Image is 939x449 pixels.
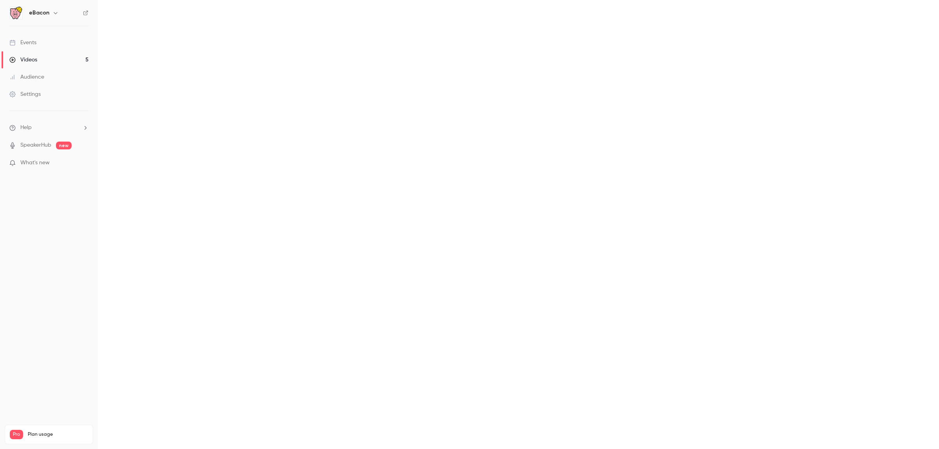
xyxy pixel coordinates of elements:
span: What's new [20,159,50,167]
span: Plan usage [28,431,88,438]
li: help-dropdown-opener [9,124,88,132]
a: SpeakerHub [20,141,51,149]
div: Settings [9,90,41,98]
div: Audience [9,73,44,81]
div: Events [9,39,36,47]
div: Videos [9,56,37,64]
h6: eBacon [29,9,49,17]
img: eBacon [10,7,22,19]
span: Pro [10,430,23,439]
span: Help [20,124,32,132]
span: new [56,142,72,149]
